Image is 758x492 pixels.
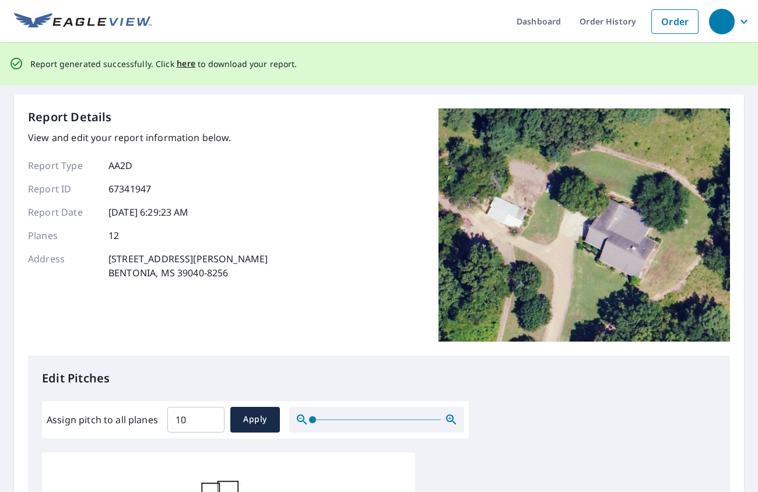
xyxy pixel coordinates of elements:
[28,205,98,219] p: Report Date
[240,412,271,427] span: Apply
[108,159,133,173] p: AA2D
[438,108,730,342] img: Top image
[28,159,98,173] p: Report Type
[47,413,158,427] label: Assign pitch to all planes
[14,13,152,30] img: EV Logo
[108,229,119,243] p: 12
[108,205,189,219] p: [DATE] 6:29:23 AM
[108,182,151,196] p: 67341947
[28,182,98,196] p: Report ID
[230,407,280,433] button: Apply
[28,252,98,280] p: Address
[108,252,268,280] p: [STREET_ADDRESS][PERSON_NAME] BENTONIA, MS 39040-8256
[30,57,297,71] p: Report generated successfully. Click to download your report.
[651,9,699,34] a: Order
[28,229,98,243] p: Planes
[167,403,224,436] input: 00.0
[177,57,196,71] button: here
[28,131,268,145] p: View and edit your report information below.
[28,108,112,126] p: Report Details
[42,370,716,387] p: Edit Pitches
